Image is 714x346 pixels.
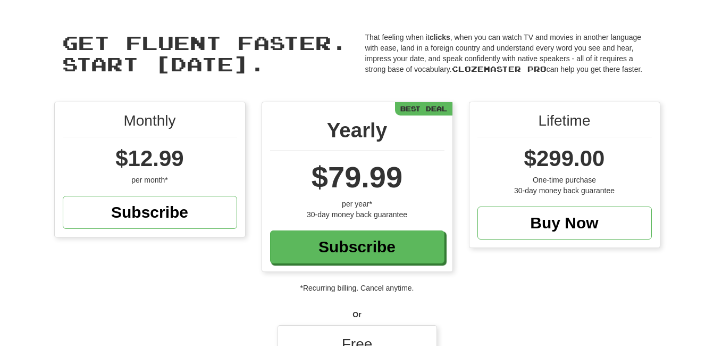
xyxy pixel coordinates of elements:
[270,116,444,151] div: Yearly
[477,175,652,185] div: One-time purchase
[452,64,547,73] span: Clozemaster Pro
[62,31,347,75] span: Get fluent faster. Start [DATE].
[115,146,183,171] span: $12.99
[270,230,444,263] a: Subscribe
[270,199,444,209] div: per year*
[63,196,237,229] a: Subscribe
[477,185,652,196] div: 30-day money back guarantee
[477,110,652,137] div: Lifetime
[312,160,402,194] span: $79.99
[524,146,605,171] span: $299.00
[395,102,452,116] div: Best Deal
[477,207,652,240] a: Buy Now
[365,32,652,75] p: That feeling when it , when you can watch TV and movies in another language with ease, land in a ...
[63,110,237,137] div: Monthly
[352,310,361,319] strong: Or
[270,209,444,220] div: 30-day money back guarantee
[430,33,450,42] strong: clicks
[63,175,237,185] div: per month*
